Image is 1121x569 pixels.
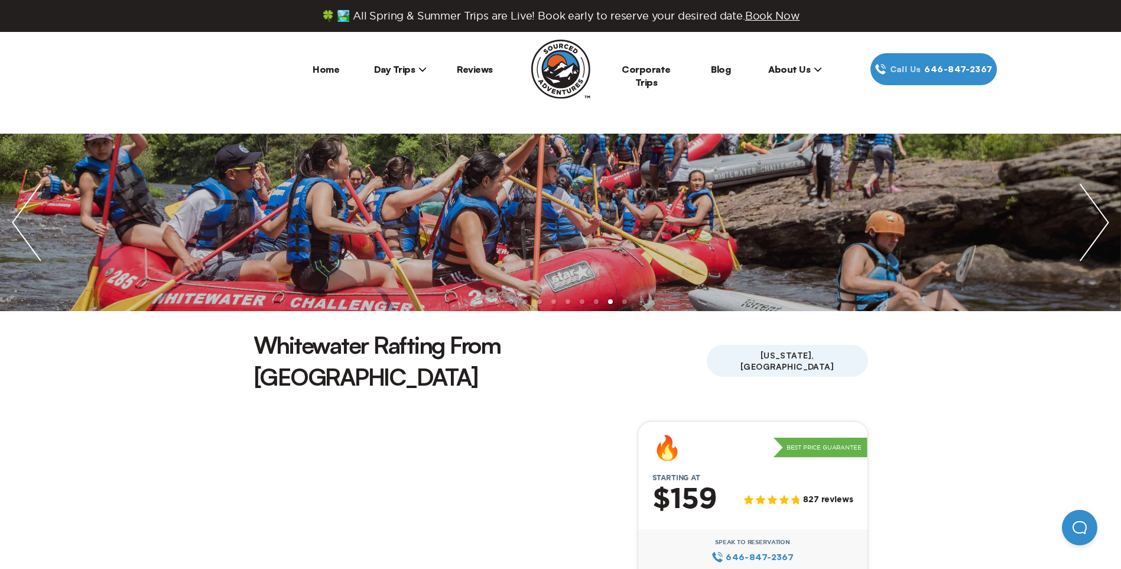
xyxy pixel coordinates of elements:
img: next slide / item [1068,134,1121,311]
a: Home [313,63,339,75]
h2: $159 [652,484,717,515]
span: 827 reviews [803,495,853,505]
span: Starting at [638,474,714,482]
span: About Us [768,63,822,75]
span: Speak to Reservation [715,539,790,546]
a: Call Us646‍-847‍-2367 [870,53,997,85]
a: Reviews [457,63,493,75]
li: slide item 2 [509,299,514,304]
li: slide item 5 [551,299,556,304]
h1: Whitewater Rafting From [GEOGRAPHIC_DATA] [254,329,707,393]
a: 646‍-847‍-2367 [711,551,794,564]
li: slide item 3 [523,299,528,304]
span: 🍀 🏞️ All Spring & Summer Trips are Live! Book early to reserve your desired date. [321,9,800,22]
li: slide item 6 [566,299,570,304]
li: slide item 8 [594,299,599,304]
li: slide item 10 [622,299,627,304]
li: slide item 4 [537,299,542,304]
p: Best Price Guarantee [774,438,867,458]
span: Day Trips [374,63,427,75]
a: Corporate Trips [622,63,671,88]
li: slide item 7 [580,299,584,304]
span: [US_STATE], [GEOGRAPHIC_DATA] [707,345,868,377]
iframe: Help Scout Beacon - Open [1062,510,1097,545]
span: 646‍-847‍-2367 [924,63,992,76]
div: 🔥 [652,436,682,460]
span: Call Us [886,63,925,76]
span: 646‍-847‍-2367 [726,551,794,564]
li: slide item 1 [495,299,499,304]
span: Book Now [745,10,800,21]
li: slide item 9 [608,299,613,304]
img: Sourced Adventures company logo [531,40,590,99]
a: Blog [711,63,730,75]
